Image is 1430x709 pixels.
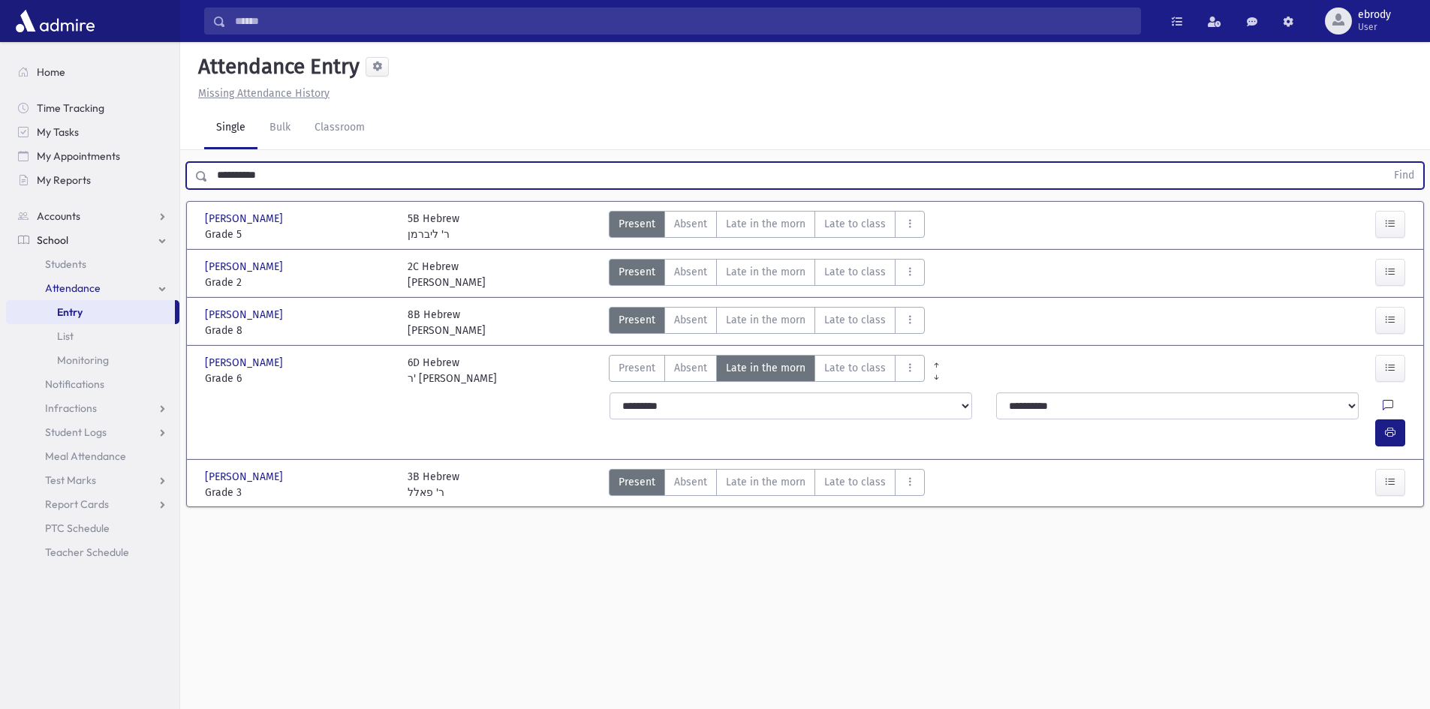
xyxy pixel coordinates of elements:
[609,469,925,500] div: AttTypes
[824,216,886,232] span: Late to class
[6,540,179,564] a: Teacher Schedule
[6,372,179,396] a: Notifications
[6,144,179,168] a: My Appointments
[674,360,707,376] span: Absent
[37,149,120,163] span: My Appointments
[57,329,74,343] span: List
[45,449,126,463] span: Meal Attendance
[6,120,179,144] a: My Tasks
[205,211,286,227] span: [PERSON_NAME]
[726,264,805,280] span: Late in the morn
[192,87,330,100] a: Missing Attendance History
[609,211,925,242] div: AttTypes
[205,469,286,485] span: [PERSON_NAME]
[37,125,79,139] span: My Tasks
[45,281,101,295] span: Attendance
[619,216,655,232] span: Present
[619,474,655,490] span: Present
[619,360,655,376] span: Present
[37,101,104,115] span: Time Tracking
[6,60,179,84] a: Home
[205,307,286,323] span: [PERSON_NAME]
[45,425,107,439] span: Student Logs
[609,259,925,290] div: AttTypes
[674,264,707,280] span: Absent
[45,497,109,511] span: Report Cards
[6,228,179,252] a: School
[204,107,257,149] a: Single
[6,492,179,516] a: Report Cards
[205,485,393,500] span: Grade 3
[45,257,86,271] span: Students
[726,216,805,232] span: Late in the morn
[6,516,179,540] a: PTC Schedule
[37,65,65,79] span: Home
[1358,9,1391,21] span: ebrody
[824,264,886,280] span: Late to class
[824,360,886,376] span: Late to class
[6,396,179,420] a: Infractions
[726,360,805,376] span: Late in the morn
[619,264,655,280] span: Present
[205,259,286,275] span: [PERSON_NAME]
[37,233,68,247] span: School
[408,469,459,500] div: 3B Hebrew ר' פאלל
[37,209,80,223] span: Accounts
[1358,21,1391,33] span: User
[674,474,707,490] span: Absent
[408,307,486,338] div: 8B Hebrew [PERSON_NAME]
[192,54,360,80] h5: Attendance Entry
[45,473,96,487] span: Test Marks
[408,355,497,386] div: 6D Hebrew ר' [PERSON_NAME]
[37,173,91,187] span: My Reports
[6,204,179,228] a: Accounts
[6,444,179,468] a: Meal Attendance
[6,468,179,492] a: Test Marks
[6,420,179,444] a: Student Logs
[12,6,98,36] img: AdmirePro
[57,305,83,319] span: Entry
[6,276,179,300] a: Attendance
[1385,163,1423,188] button: Find
[674,312,707,328] span: Absent
[205,355,286,371] span: [PERSON_NAME]
[609,355,925,386] div: AttTypes
[6,168,179,192] a: My Reports
[205,227,393,242] span: Grade 5
[619,312,655,328] span: Present
[824,312,886,328] span: Late to class
[6,252,179,276] a: Students
[226,8,1140,35] input: Search
[408,211,459,242] div: 5B Hebrew ר' ליברמן
[205,371,393,386] span: Grade 6
[45,521,110,535] span: PTC Schedule
[198,87,330,100] u: Missing Attendance History
[205,275,393,290] span: Grade 2
[408,259,486,290] div: 2C Hebrew [PERSON_NAME]
[45,401,97,415] span: Infractions
[824,474,886,490] span: Late to class
[726,474,805,490] span: Late in the morn
[205,323,393,338] span: Grade 8
[6,96,179,120] a: Time Tracking
[6,300,175,324] a: Entry
[674,216,707,232] span: Absent
[45,377,104,391] span: Notifications
[57,353,109,367] span: Monitoring
[45,545,129,559] span: Teacher Schedule
[726,312,805,328] span: Late in the morn
[6,348,179,372] a: Monitoring
[609,307,925,338] div: AttTypes
[257,107,303,149] a: Bulk
[303,107,377,149] a: Classroom
[6,324,179,348] a: List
